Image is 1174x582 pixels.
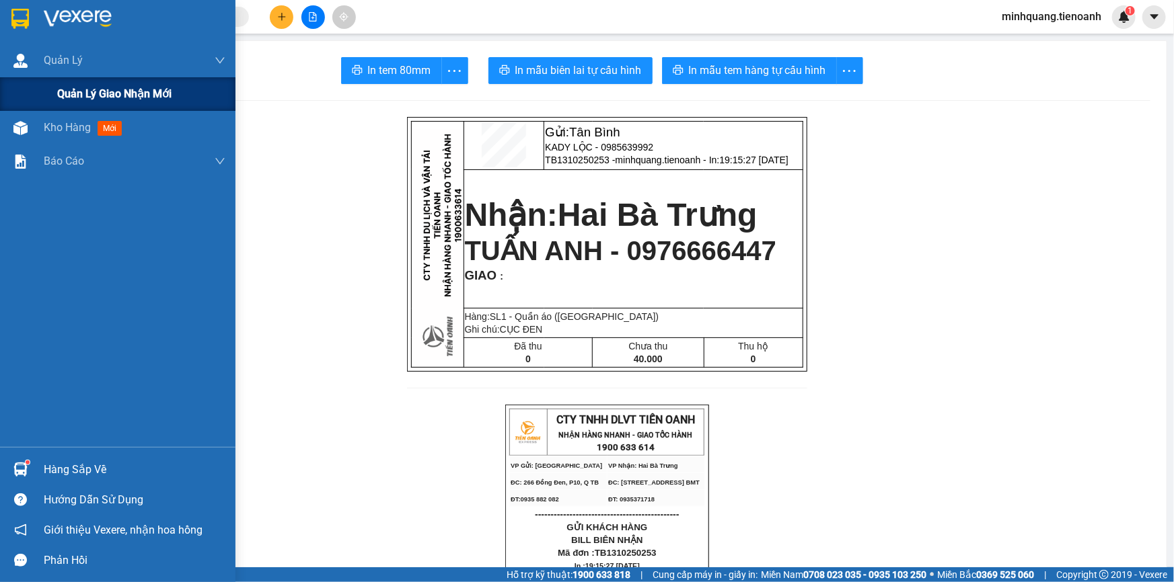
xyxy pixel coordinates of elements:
span: caret-down [1148,11,1161,23]
span: Chưa thu [628,341,667,351]
strong: 0708 023 035 - 0935 103 250 [803,569,926,580]
span: question-circle [14,493,27,506]
div: Hàng sắp về [44,460,225,480]
span: Kho hàng [44,121,91,134]
span: | [1044,567,1046,582]
span: VP Nhận: Hai Bà Trưng [608,462,677,469]
img: warehouse-icon [13,121,28,135]
img: logo [511,415,544,449]
span: BILL BIÊN NHẬN [571,535,643,545]
strong: 1900 633 614 [597,442,655,452]
strong: 0369 525 060 [976,569,1034,580]
strong: 1900 633 818 [573,569,630,580]
span: | [640,567,643,582]
span: minhquang.tienoanh [991,8,1112,25]
button: caret-down [1142,5,1166,29]
span: In mẫu tem hàng tự cấu hình [689,62,826,79]
span: Báo cáo [44,153,84,169]
span: 1 [1128,6,1132,15]
span: 1 - Quần áo ([GEOGRAPHIC_DATA]) [501,311,659,322]
span: In : [575,562,640,570]
span: Hai Bà Trưng [558,197,758,233]
span: : [497,271,503,282]
img: warehouse-icon [13,462,28,476]
span: mới [98,121,122,136]
span: minhquang.tienoanh - In: [616,155,788,165]
span: copyright [1099,570,1109,579]
span: ⚪️ [930,572,934,577]
span: Giới thiệu Vexere, nhận hoa hồng [44,522,203,538]
span: GIAO [465,268,497,282]
span: more [837,63,863,79]
span: more [442,63,468,79]
button: aim [332,5,356,29]
span: KADY LỘC - 0985639992 [545,142,653,153]
span: 0 [525,354,531,364]
span: CTY TNHH DLVT TIẾN OANH [556,413,695,426]
button: printerIn mẫu biên lai tự cấu hình [488,57,653,84]
span: Thu hộ [738,341,768,351]
span: TB1310250253 [595,548,657,558]
button: more [441,57,468,84]
span: 19:15:27 [DATE] [720,155,788,165]
img: solution-icon [13,155,28,169]
span: aim [339,12,348,22]
button: printerIn tem 80mm [341,57,442,84]
span: ĐC: 266 Đồng Đen, P10, Q TB [511,479,599,486]
span: Hàng:SL [465,311,659,322]
button: printerIn mẫu tem hàng tự cấu hình [662,57,837,84]
span: 0 [751,354,756,364]
strong: NHẬN HÀNG NHANH - GIAO TỐC HÀNH [559,431,693,440]
span: Quản Lý [44,52,83,69]
sup: 1 [1126,6,1135,15]
div: Phản hồi [44,550,225,571]
span: ĐT: 0935371718 [608,496,655,503]
span: printer [352,65,363,77]
span: Cung cấp máy in - giấy in: [653,567,758,582]
span: TB1310250253 - [545,155,788,165]
img: warehouse-icon [13,54,28,68]
span: plus [277,12,287,22]
sup: 1 [26,460,30,464]
div: Hướng dẫn sử dụng [44,490,225,510]
span: In mẫu biên lai tự cấu hình [515,62,642,79]
span: CỤC ĐEN [500,324,543,335]
span: ---------------------------------------------- [535,509,679,519]
span: ĐT:0935 882 082 [511,496,559,503]
span: Tân Bình [569,125,620,139]
span: TUẤN ANH - 0976666447 [465,236,777,265]
span: 19:15:27 [DATE] [585,562,640,570]
span: down [215,55,225,66]
button: more [836,57,863,84]
span: Ghi chú: [465,324,543,335]
span: Đã thu [514,341,542,351]
span: down [215,156,225,167]
strong: Nhận: [465,197,758,233]
span: 40.000 [634,354,663,364]
span: In tem 80mm [368,62,431,79]
button: plus [270,5,293,29]
button: file-add [301,5,325,29]
img: logo-vxr [11,9,29,29]
span: Quản lý giao nhận mới [57,85,172,102]
span: printer [499,65,510,77]
img: icon-new-feature [1118,11,1130,23]
span: Mã đơn : [558,548,657,558]
span: ĐC: [STREET_ADDRESS] BMT [608,479,700,486]
span: VP Gửi: [GEOGRAPHIC_DATA] [511,462,602,469]
span: GỬI KHÁCH HÀNG [567,522,648,532]
span: message [14,554,27,567]
span: Miền Bắc [937,567,1034,582]
span: Miền Nam [761,567,926,582]
span: notification [14,524,27,536]
span: printer [673,65,684,77]
span: file-add [308,12,318,22]
span: Gửi: [545,125,620,139]
span: Hỗ trợ kỹ thuật: [507,567,630,582]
